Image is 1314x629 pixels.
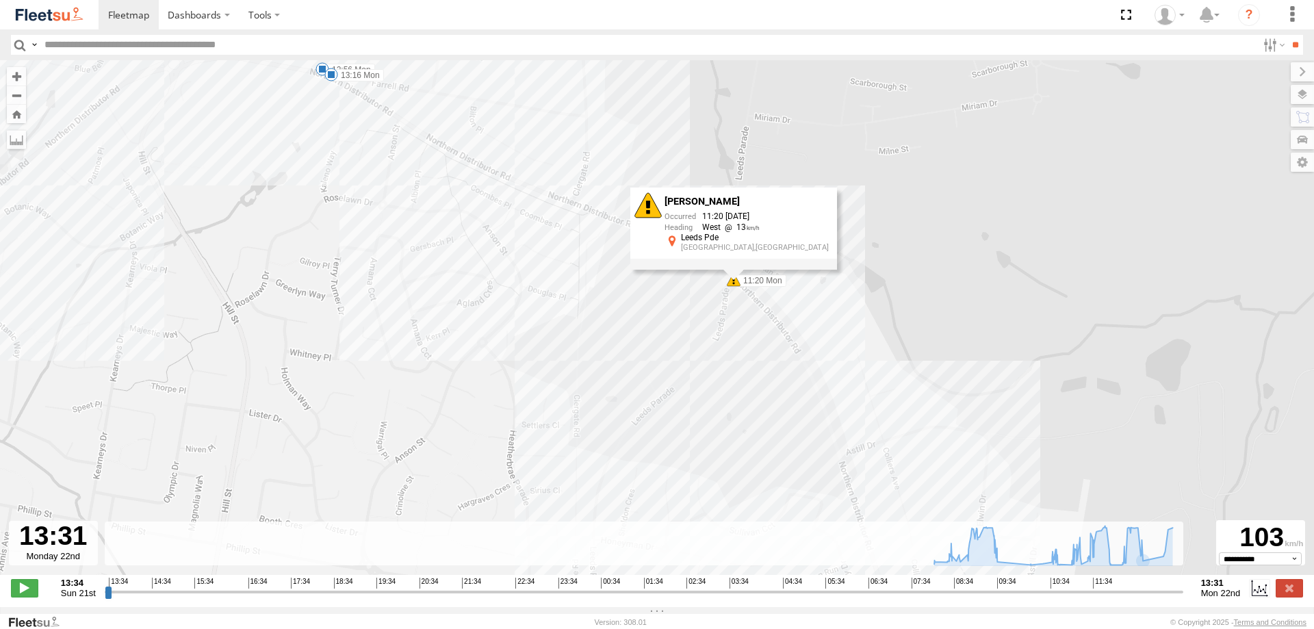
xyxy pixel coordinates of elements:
[783,578,802,589] span: 04:34
[912,578,931,589] span: 07:34
[14,5,85,24] img: fleetsu-logo-horizontal.svg
[1170,618,1306,626] div: © Copyright 2025 -
[1238,4,1260,26] i: ?
[1291,153,1314,172] label: Map Settings
[1051,578,1070,589] span: 10:34
[11,579,38,597] label: Play/Stop
[825,578,845,589] span: 05:34
[1201,588,1241,598] span: Mon 22nd Sep 2025
[152,578,171,589] span: 14:34
[420,578,439,589] span: 20:34
[291,578,310,589] span: 17:34
[1218,522,1303,552] div: 103
[29,35,40,55] label: Search Query
[730,578,749,589] span: 03:34
[61,588,96,598] span: Sun 21st Sep 2025
[681,233,829,242] div: Leeds Pde
[868,578,888,589] span: 06:34
[334,578,353,589] span: 18:34
[7,105,26,123] button: Zoom Home
[595,618,647,626] div: Version: 308.01
[462,578,481,589] span: 21:34
[686,578,706,589] span: 02:34
[109,578,128,589] span: 13:34
[194,578,214,589] span: 15:34
[7,130,26,149] label: Measure
[1234,618,1306,626] a: Terms and Conditions
[7,86,26,105] button: Zoom out
[665,212,829,222] div: 11:20 [DATE]
[248,578,268,589] span: 16:34
[7,67,26,86] button: Zoom in
[376,578,396,589] span: 19:34
[734,274,786,287] label: 11:20 Mon
[702,222,721,231] span: West
[61,578,96,588] strong: 13:34
[601,578,620,589] span: 00:34
[1150,5,1189,25] div: Ken Manners
[954,578,973,589] span: 08:34
[1258,35,1287,55] label: Search Filter Options
[721,222,760,231] span: 13
[322,64,375,76] label: 12:56 Mon
[681,244,829,252] div: [GEOGRAPHIC_DATA],[GEOGRAPHIC_DATA]
[644,578,663,589] span: 01:34
[558,578,578,589] span: 23:34
[1201,578,1241,588] strong: 13:31
[665,196,829,207] div: [PERSON_NAME]
[1093,578,1112,589] span: 11:34
[331,69,384,81] label: 13:16 Mon
[997,578,1016,589] span: 09:34
[8,615,70,629] a: Visit our Website
[515,578,534,589] span: 22:34
[1276,579,1303,597] label: Close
